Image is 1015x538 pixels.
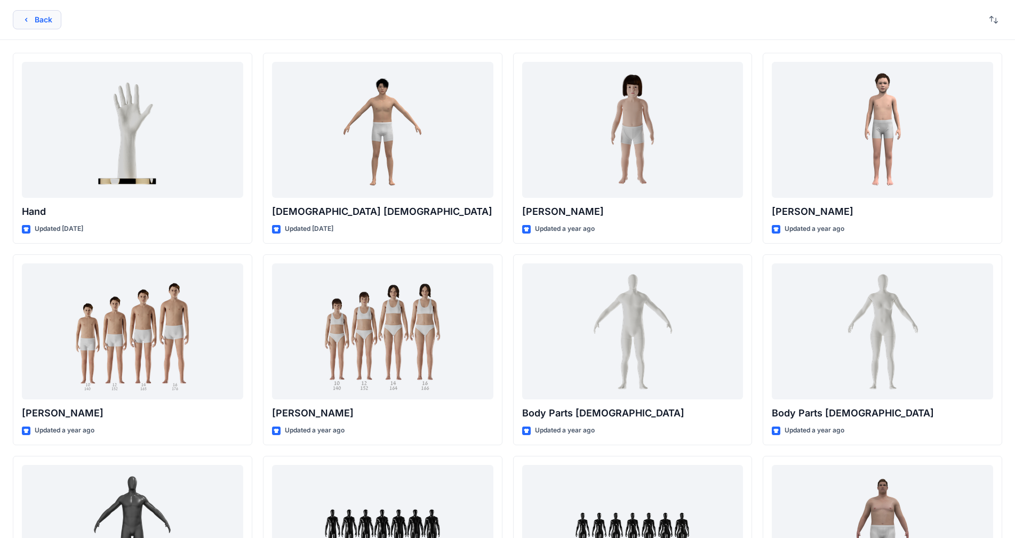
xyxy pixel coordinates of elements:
[35,223,83,235] p: Updated [DATE]
[22,406,243,421] p: [PERSON_NAME]
[272,406,493,421] p: [PERSON_NAME]
[785,223,844,235] p: Updated a year ago
[285,425,345,436] p: Updated a year ago
[522,62,744,198] a: Charlie
[522,406,744,421] p: Body Parts [DEMOGRAPHIC_DATA]
[285,223,333,235] p: Updated [DATE]
[272,263,493,399] a: Brenda
[772,204,993,219] p: [PERSON_NAME]
[522,204,744,219] p: [PERSON_NAME]
[535,425,595,436] p: Updated a year ago
[522,263,744,399] a: Body Parts Male
[272,204,493,219] p: [DEMOGRAPHIC_DATA] [DEMOGRAPHIC_DATA]
[772,62,993,198] a: Emil
[22,263,243,399] a: Brandon
[535,223,595,235] p: Updated a year ago
[35,425,94,436] p: Updated a year ago
[785,425,844,436] p: Updated a year ago
[13,10,61,29] button: Back
[22,204,243,219] p: Hand
[772,406,993,421] p: Body Parts [DEMOGRAPHIC_DATA]
[772,263,993,399] a: Body Parts Female
[272,62,493,198] a: Male Asian
[22,62,243,198] a: Hand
